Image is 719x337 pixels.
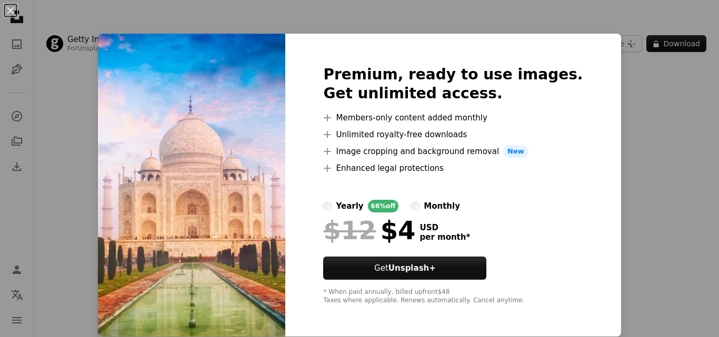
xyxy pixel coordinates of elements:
[336,200,363,212] div: yearly
[323,128,583,141] li: Unlimited royalty-free downloads
[420,232,470,242] span: per month *
[323,202,332,210] input: yearly66%off
[388,263,436,273] strong: Unsplash+
[323,288,583,305] div: * When paid annually, billed upfront $48 Taxes where applicable. Renews automatically. Cancel any...
[323,111,583,124] li: Members-only content added monthly
[323,217,376,244] span: $12
[323,257,486,280] button: GetUnsplash+
[424,200,460,212] div: monthly
[323,145,583,158] li: Image cropping and background removal
[323,65,583,103] h2: Premium, ready to use images. Get unlimited access.
[420,223,470,232] span: USD
[411,202,420,210] input: monthly
[368,200,399,212] div: 66% off
[323,162,583,175] li: Enhanced legal protections
[503,145,528,158] span: New
[323,217,415,244] div: $4
[98,34,285,336] img: premium_photo-1661885523029-fc960a2bb4f3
